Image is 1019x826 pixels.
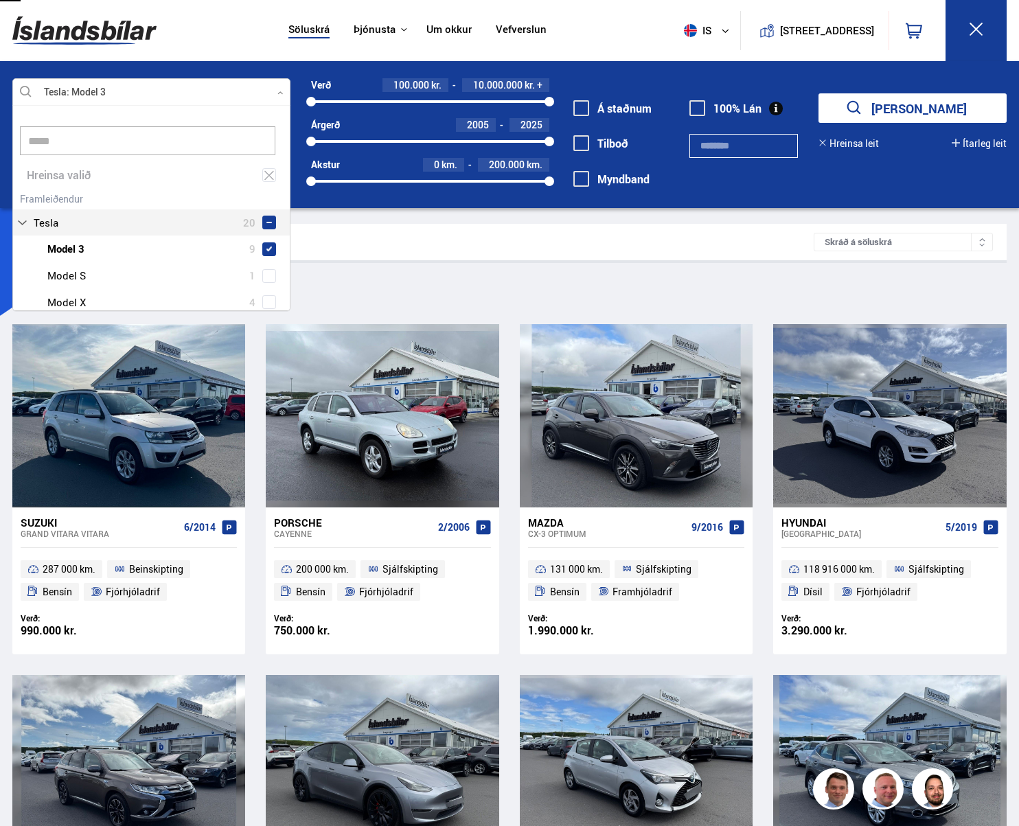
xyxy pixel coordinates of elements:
span: Beinskipting [129,561,183,577]
div: Verð: [21,613,129,623]
span: 6/2014 [184,522,216,533]
div: Cayenne [274,529,432,538]
div: Verð: [781,613,890,623]
span: kr. [525,80,535,91]
label: Tilboð [573,137,628,150]
div: Árgerð [311,119,340,130]
span: 5/2019 [946,522,977,533]
div: Mazda [528,516,686,529]
span: Sjálfskipting [382,561,438,577]
label: 100% Lán [689,102,762,115]
span: is [678,24,713,37]
div: Akstur [311,159,340,170]
button: is [678,10,740,51]
span: 200 000 km. [296,561,349,577]
span: 2/2006 [438,522,470,533]
a: Porsche Cayenne 2/2006 200 000 km. Sjálfskipting Bensín Fjórhjóladrif Verð: 750.000 kr. [266,507,499,654]
span: 9/2016 [691,522,723,533]
img: G0Ugv5HjCgRt.svg [12,8,157,53]
button: [PERSON_NAME] [818,93,1007,123]
div: CX-3 OPTIMUM [528,529,686,538]
span: 0 [434,158,439,171]
a: Suzuki Grand Vitara VITARA 6/2014 287 000 km. Beinskipting Bensín Fjórhjóladrif Verð: 990.000 kr. [12,507,245,654]
span: Bensín [550,584,580,600]
span: Tesla [34,213,58,233]
div: 750.000 kr. [274,625,382,636]
span: 200.000 [489,158,525,171]
span: Dísil [803,584,823,600]
div: 990.000 kr. [21,625,129,636]
span: + [537,80,542,91]
span: 1 [249,266,255,286]
img: svg+xml;base64,PHN2ZyB4bWxucz0iaHR0cDovL3d3dy53My5vcmcvMjAwMC9zdmciIHdpZHRoPSI1MTIiIGhlaWdodD0iNT... [684,24,697,37]
div: Leitarniðurstöður 301 bílar [26,235,814,249]
div: [GEOGRAPHIC_DATA] [781,529,939,538]
label: Á staðnum [573,102,652,115]
span: km. [442,159,457,170]
span: 100.000 [393,78,429,91]
a: Vefverslun [496,23,547,38]
span: kr. [431,80,442,91]
a: Hyundai [GEOGRAPHIC_DATA] 5/2019 118 916 000 km. Sjálfskipting Dísil Fjórhjóladrif Verð: 3.290.00... [773,507,1006,654]
button: Þjónusta [354,23,396,36]
span: 2025 [520,118,542,131]
span: Fjórhjóladrif [106,584,160,600]
span: 20 [243,213,255,233]
div: 1.990.000 kr. [528,625,637,636]
a: Söluskrá [288,23,330,38]
span: Bensín [296,584,325,600]
span: 10.000.000 [473,78,523,91]
a: Mazda CX-3 OPTIMUM 9/2016 131 000 km. Sjálfskipting Bensín Framhjóladrif Verð: 1.990.000 kr. [520,507,753,654]
span: km. [527,159,542,170]
button: Hreinsa leit [818,138,879,149]
div: Porsche [274,516,432,529]
span: 4 [249,292,255,312]
div: Verð: [274,613,382,623]
div: Hyundai [781,516,939,529]
span: 287 000 km. [43,561,95,577]
span: 131 000 km. [550,561,603,577]
div: 3.290.000 kr. [781,625,890,636]
div: Hreinsa valið [13,162,290,189]
span: Framhjóladrif [612,584,672,600]
span: Sjálfskipting [908,561,964,577]
div: Verð [311,80,331,91]
span: 2005 [467,118,489,131]
span: Sjálfskipting [636,561,691,577]
label: Myndband [573,173,650,185]
button: [STREET_ADDRESS] [785,25,869,36]
div: Skráð á söluskrá [814,233,993,251]
span: Fjórhjóladrif [856,584,911,600]
span: 118 916 000 km. [803,561,875,577]
span: Bensín [43,584,72,600]
img: nhp88E3Fdnt1Opn2.png [914,770,955,812]
a: Um okkur [426,23,472,38]
div: Verð: [528,613,637,623]
img: FbJEzSuNWCJXmdc-.webp [815,770,856,812]
span: 9 [249,239,255,259]
span: Fjórhjóladrif [359,584,413,600]
div: Grand Vitara VITARA [21,529,179,538]
img: siFngHWaQ9KaOqBr.png [865,770,906,812]
button: Open LiveChat chat widget [11,5,52,47]
button: Ítarleg leit [952,138,1007,149]
a: [STREET_ADDRESS] [748,11,882,50]
div: Suzuki [21,516,179,529]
